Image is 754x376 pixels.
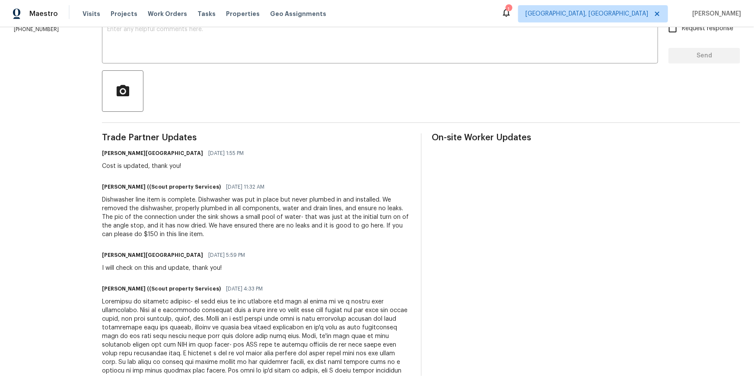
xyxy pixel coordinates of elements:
[102,196,410,239] div: Dishwasher line item is complete. Dishwasher was put in place but never plumbed in and installed....
[226,9,260,18] span: Properties
[14,26,81,33] p: [PHONE_NUMBER]
[506,5,512,14] div: 1
[432,133,741,142] span: On-site Worker Updates
[148,9,187,18] span: Work Orders
[226,284,263,293] span: [DATE] 4:33 PM
[208,251,245,259] span: [DATE] 5:59 PM
[83,9,100,18] span: Visits
[102,264,250,272] div: I will check on this and update, thank you!
[226,183,264,191] span: [DATE] 11:32 AM
[270,9,326,18] span: Geo Assignments
[111,9,137,18] span: Projects
[102,284,221,293] h6: [PERSON_NAME] ((Scout property Services)
[208,149,244,158] span: [DATE] 1:55 PM
[29,9,58,18] span: Maestro
[102,149,203,158] h6: [PERSON_NAME][GEOGRAPHIC_DATA]
[689,9,741,18] span: [PERSON_NAME]
[102,162,249,171] div: Cost is updated, thank you!
[197,11,216,17] span: Tasks
[102,133,410,142] span: Trade Partner Updates
[102,251,203,259] h6: [PERSON_NAME][GEOGRAPHIC_DATA]
[102,183,221,191] h6: [PERSON_NAME] ((Scout property Services)
[525,9,648,18] span: [GEOGRAPHIC_DATA], [GEOGRAPHIC_DATA]
[682,24,733,33] span: Request response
